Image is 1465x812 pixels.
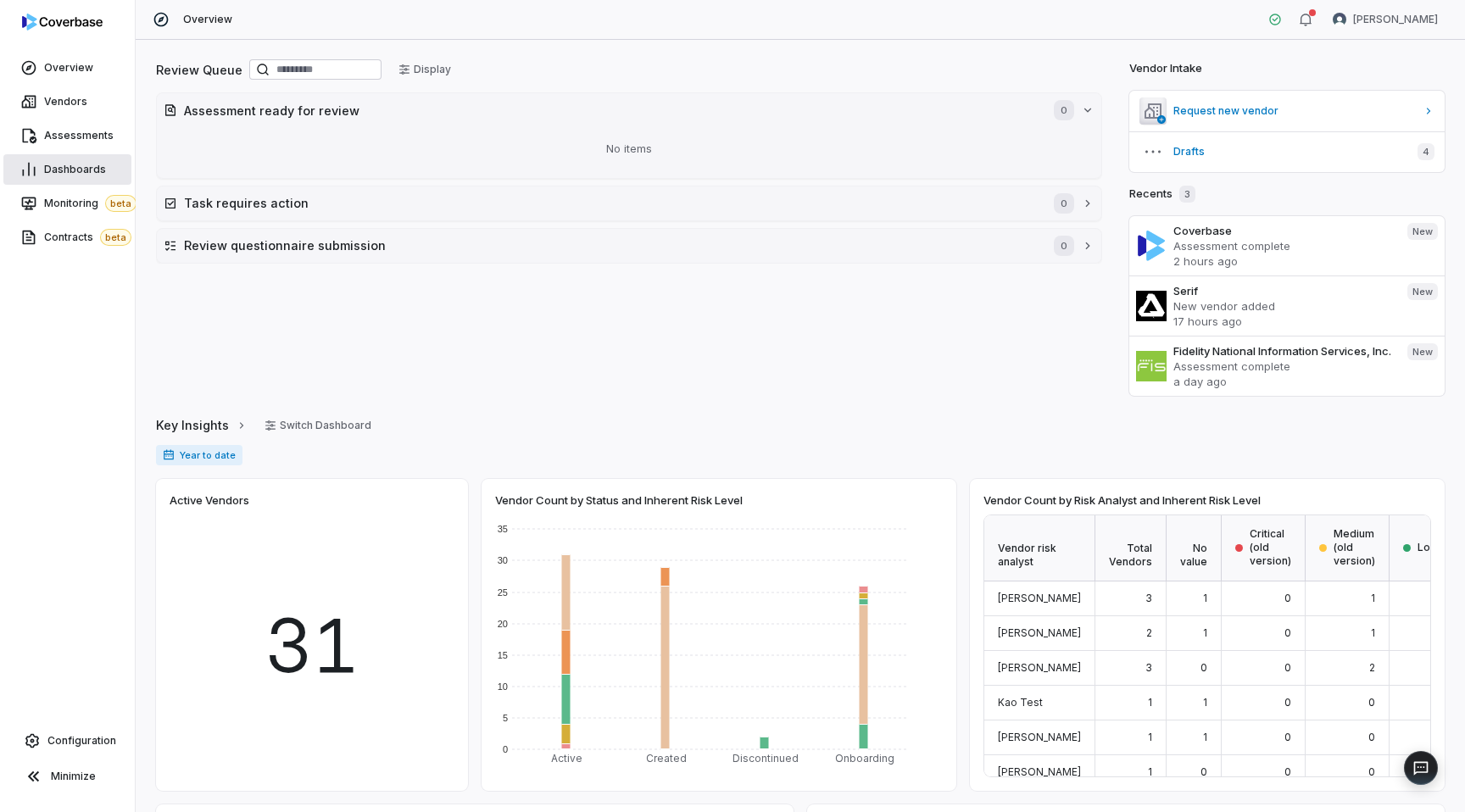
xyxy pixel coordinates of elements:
span: 1 [1203,626,1207,639]
h2: Task requires action [184,194,1037,212]
span: 0 [1284,765,1291,778]
span: 0 [1284,696,1291,709]
span: [PERSON_NAME] [998,626,1081,639]
span: Overview [44,61,93,75]
span: 1 [1203,696,1207,709]
span: 1 [1203,592,1207,604]
p: a day ago [1173,374,1394,389]
button: Review questionnaire submission0 [157,229,1101,263]
a: Configuration [7,726,128,756]
span: Medium (old version) [1334,527,1375,568]
span: Low [1418,541,1439,554]
span: [PERSON_NAME] [998,765,1081,778]
span: 0 [1054,193,1074,214]
a: Request new vendor [1129,91,1445,131]
span: 0 [1368,765,1375,778]
span: 0 [1200,661,1207,674]
svg: Date range for report [163,449,175,461]
span: Key Insights [156,416,229,434]
span: Drafts [1173,145,1404,159]
h2: Review questionnaire submission [184,236,1037,254]
span: Dashboards [44,163,106,176]
h2: Review Queue [156,61,242,79]
span: 1 [1371,626,1375,639]
span: 1 [1148,696,1152,709]
span: 1 [1148,765,1152,778]
span: Contracts [44,229,131,246]
span: 1 [1203,731,1207,743]
span: 3 [1145,661,1152,674]
span: 0 [1284,592,1291,604]
span: New [1407,343,1438,360]
a: Dashboards [3,154,131,185]
div: Vendor risk analyst [984,515,1095,581]
a: Monitoringbeta [3,188,131,219]
text: 30 [498,555,508,565]
button: Minimize [7,759,128,793]
span: Minimize [51,770,96,783]
span: 0 [1054,100,1074,120]
span: 3 [1179,186,1195,203]
text: 15 [498,650,508,660]
span: 2 [1369,661,1375,674]
p: New vendor added [1173,298,1394,314]
span: 1 [1148,731,1152,743]
div: Total Vendors [1095,515,1167,581]
a: Assessments [3,120,131,151]
span: 0 [1200,765,1207,778]
button: Key Insights [151,408,253,443]
span: Kao Test [998,696,1043,709]
a: SerifNew vendor added17 hours agoNew [1129,275,1445,336]
img: Lili Jiang avatar [1333,13,1346,26]
text: 0 [503,744,508,754]
button: Task requires action0 [157,186,1101,220]
span: [PERSON_NAME] [1353,13,1438,26]
a: Overview [3,53,131,83]
text: 5 [503,713,508,723]
span: Critical (old version) [1250,527,1291,568]
a: CoverbaseAssessment complete2 hours agoNew [1129,216,1445,275]
span: 4 [1418,143,1434,160]
span: New [1407,283,1438,300]
a: Contractsbeta [3,222,131,253]
span: [PERSON_NAME] [998,731,1081,743]
text: 25 [498,587,508,598]
p: 2 hours ago [1173,253,1394,269]
span: 0 [1284,661,1291,674]
span: 0 [1284,626,1291,639]
h2: Assessment ready for review [184,102,1037,120]
h3: Fidelity National Information Services, Inc. [1173,343,1394,359]
h2: Vendor Intake [1129,60,1202,77]
h3: Serif [1173,283,1394,298]
h3: Coverbase [1173,223,1394,238]
span: 3 [1145,592,1152,604]
span: Assessments [44,129,114,142]
div: No value [1167,515,1222,581]
span: 0 [1284,731,1291,743]
span: 1 [1371,592,1375,604]
div: No items [164,127,1095,171]
span: 0 [1054,236,1074,256]
span: 0 [1368,731,1375,743]
span: [PERSON_NAME] [998,661,1081,674]
h2: Recents [1129,186,1195,203]
p: Assessment complete [1173,238,1394,253]
a: Key Insights [156,408,248,443]
text: 10 [498,681,508,692]
span: Request new vendor [1173,104,1416,118]
text: 35 [498,524,508,534]
p: Assessment complete [1173,359,1394,374]
span: 2 [1146,626,1152,639]
span: Year to date [156,445,242,465]
span: beta [100,229,131,246]
span: Vendor Count by Risk Analyst and Inherent Risk Level [983,492,1261,508]
span: Configuration [47,734,116,748]
span: Monitoring [44,195,136,212]
span: Overview [183,13,232,26]
span: Vendors [44,95,87,108]
span: beta [105,195,136,212]
a: Fidelity National Information Services, Inc.Assessment completea day agoNew [1129,336,1445,396]
span: Active Vendors [170,492,249,508]
a: Vendors [3,86,131,117]
span: 0 [1368,696,1375,709]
